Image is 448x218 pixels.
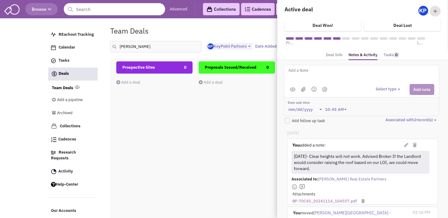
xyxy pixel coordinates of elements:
button: Associated with2record(s) [385,117,438,123]
div: Add Collaborator [430,6,441,16]
span: Associated to: [291,176,318,182]
button: Browse [25,3,58,15]
img: mantion.png [322,87,327,92]
img: Gp5tB00MpEGTGSMiAkF79g.png [208,43,214,49]
img: Cadences_logo.png [245,7,250,11]
img: icon-collection-lavender.png [51,123,57,129]
i: Delete Note [413,143,417,147]
img: Research.png [51,151,56,154]
p: [DATE] [287,130,438,136]
a: Calendar [48,42,97,53]
span: Activity [58,169,73,174]
img: Calendar.png [51,45,56,50]
a: Collections [48,120,97,132]
button: Select type [376,86,402,92]
a: Activity [48,166,97,177]
span: Our Accounts [51,208,76,213]
i: Remove Attachment [361,199,365,203]
img: icon-collection-lavender-black.svg [207,6,212,12]
a: BP-70C45_20241114_104557.pdf [292,198,357,204]
span: Prospective Sites [122,65,155,70]
span: KeyPoint Partners [208,44,247,49]
label: added a note: [292,142,326,148]
a: Research Requests [48,147,97,164]
span: REachout Tracking [59,32,94,37]
span: 02:16 PM [413,210,430,215]
span: Collections [60,123,81,129]
img: Gp5tB00MpEGTGSMiAkF79g.png [418,6,428,16]
a: Cadences [48,134,97,145]
a: Tasks [48,55,97,67]
a: Advanced [170,6,187,12]
span: [PERSON_NAME] Real Estate Partners [318,176,386,182]
strong: You [292,142,300,148]
a: Notes & Activity [349,51,378,60]
img: help.png [51,182,56,187]
label: Attachments [292,191,315,197]
b: You [293,210,300,216]
button: KeyPoint Partners [206,43,252,50]
i: Edit Note [404,143,408,147]
a: Add a deal [116,80,140,85]
span: Calendar [59,45,75,50]
img: Cadences_logo.png [51,137,56,142]
label: Date and time [288,100,349,105]
span: Cadences [58,137,76,142]
a: Deals [48,67,98,81]
a: Add a deal [199,80,223,85]
span: 0 [266,61,269,74]
span: 2 [414,117,417,122]
h4: Deal Won! [313,23,333,28]
span: Date Added [255,44,277,49]
a: Our Accounts [48,205,97,217]
a: Help-Center [48,179,97,191]
img: SmartAdmin [4,3,20,15]
img: icon-tasks.png [51,58,56,63]
a: Deal Info [326,51,342,60]
img: mdi_comment-add-outline.png [299,184,305,190]
h4: Active deal [284,6,359,13]
a: Team Deals [52,85,73,91]
span: 0 [184,61,186,74]
input: Search [64,3,165,15]
h1: Team Deals [110,27,149,35]
span: Prospective Sites [286,40,294,46]
input: Search deals [110,41,202,53]
img: Activity.png [51,169,56,174]
span: Research Requests [51,150,76,161]
div: [DATE]- Clear heights will not work. Advised Broker If the Landlord would consider raising the ro... [293,152,427,173]
img: face-smile.png [291,184,298,190]
span: Browse [32,6,51,12]
img: public.png [290,87,295,92]
img: icon-deals.svg [51,70,57,78]
span: Tasks [59,58,70,63]
a: Tasks [384,51,399,60]
a: Collections [203,3,240,15]
a: Archived [52,107,89,119]
img: emoji.png [311,86,317,92]
button: Date Added [253,43,284,50]
span: Lease executed [417,40,425,46]
img: (jpg,png,gif,doc,docx,xls,xlsx,pdf,txt) [301,87,306,92]
h4: Deal Lost [393,23,412,28]
a: Add a pipeline [52,94,89,106]
a: Cadences [241,3,275,15]
span: 0 [394,52,399,57]
span: Proposals Issued/Received [205,65,256,70]
span: Add follow up task [292,118,325,123]
a: REachout Tracking [48,29,97,41]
